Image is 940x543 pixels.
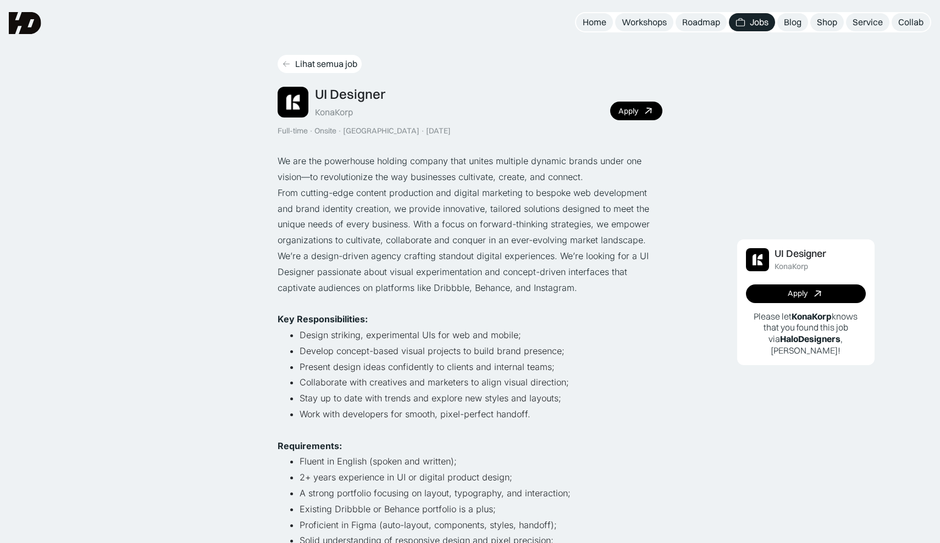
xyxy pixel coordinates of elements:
[846,13,889,31] a: Service
[278,314,368,324] strong: Key Responsibilities:
[576,13,613,31] a: Home
[300,501,662,517] li: Existing Dribbble or Behance portfolio is a plus;
[278,153,662,185] p: We are the powerhouse holding company that unites multiple dynamic brands under one vision—to rev...
[775,248,826,260] div: UI Designer
[300,374,662,390] li: Collaborate with creatives and marketers to align visual direction;
[315,107,353,118] div: KonaKorp
[810,13,844,31] a: Shop
[421,126,425,136] div: ·
[300,359,662,375] li: Present design ideas confidently to clients and internal teams;
[676,13,727,31] a: Roadmap
[750,16,768,28] div: Jobs
[315,86,385,102] div: UI Designer
[300,327,662,343] li: Design striking, experimental UIs for web and mobile;
[746,311,866,356] p: Please let knows that you found this job via , [PERSON_NAME]!
[618,107,638,116] div: Apply
[892,13,930,31] a: Collab
[309,126,313,136] div: ·
[278,55,362,73] a: Lihat semua job
[278,185,662,248] p: From cutting-edge content production and digital marketing to bespoke web development and brand i...
[775,262,808,271] div: KonaKorp
[898,16,924,28] div: Collab
[610,102,662,120] a: Apply
[338,126,342,136] div: ·
[583,16,606,28] div: Home
[615,13,673,31] a: Workshops
[300,390,662,406] li: Stay up to date with trends and explore new styles and layouts;
[300,517,662,533] li: Proficient in Figma (auto-layout, components, styles, handoff);
[817,16,837,28] div: Shop
[729,13,775,31] a: Jobs
[746,248,769,271] img: Job Image
[295,58,357,70] div: Lihat semua job
[777,13,808,31] a: Blog
[746,284,866,303] a: Apply
[792,311,832,322] b: KonaKorp
[278,87,308,117] img: Job Image
[300,469,662,485] li: 2+ years experience in UI or digital product design;
[314,126,336,136] div: Onsite
[278,248,662,295] p: We’re a design-driven agency crafting standout digital experiences. We’re looking for a UI Design...
[784,16,801,28] div: Blog
[278,422,662,438] p: ‍
[278,126,308,136] div: Full-time
[426,126,451,136] div: [DATE]
[682,16,720,28] div: Roadmap
[343,126,419,136] div: [GEOGRAPHIC_DATA]
[278,440,342,451] strong: Requirements:
[300,485,662,501] li: A strong portfolio focusing on layout, typography, and interaction;
[300,454,662,469] li: Fluent in English (spoken and written);
[780,333,841,344] b: HaloDesigners
[788,289,808,298] div: Apply
[278,295,662,311] p: ‍
[300,343,662,359] li: Develop concept-based visual projects to build brand presence;
[622,16,667,28] div: Workshops
[853,16,883,28] div: Service
[300,406,662,422] li: Work with developers for smooth, pixel-perfect handoff.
